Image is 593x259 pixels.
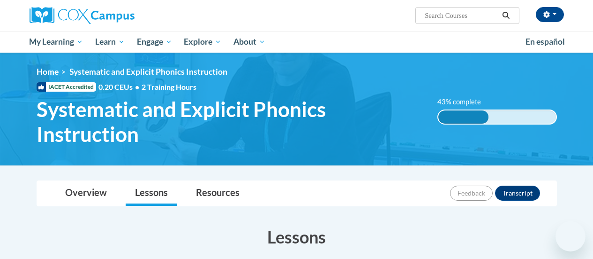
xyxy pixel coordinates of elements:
span: Explore [184,36,221,47]
span: • [135,82,139,91]
button: Feedback [450,186,493,201]
div: Main menu [23,31,571,53]
a: Overview [56,181,116,206]
a: Cox Campus [30,7,198,24]
span: En español [525,37,565,47]
a: Learn [89,31,131,53]
button: Account Settings [536,7,564,22]
button: Transcript [495,186,540,201]
img: Cox Campus [30,7,135,24]
span: Learn [95,36,125,47]
span: My Learning [29,36,83,47]
span: Systematic and Explicit Phonics Instruction [37,97,423,147]
h3: Lessons [37,225,557,249]
a: About [227,31,271,53]
div: 43% complete [438,110,489,124]
a: En español [519,32,571,52]
span: IACET Accredited [37,82,96,92]
span: Engage [137,36,172,47]
iframe: Button to launch messaging window [555,221,585,251]
input: Search Courses [424,10,499,21]
a: Resources [187,181,249,206]
span: 2 Training Hours [142,82,196,91]
a: Explore [178,31,227,53]
a: My Learning [23,31,90,53]
span: 0.20 CEUs [98,82,142,92]
a: Home [37,67,59,77]
label: 43% complete [437,97,491,107]
a: Lessons [126,181,177,206]
span: About [233,36,265,47]
a: Engage [131,31,178,53]
span: Systematic and Explicit Phonics Instruction [69,67,227,77]
button: Search [499,10,513,21]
